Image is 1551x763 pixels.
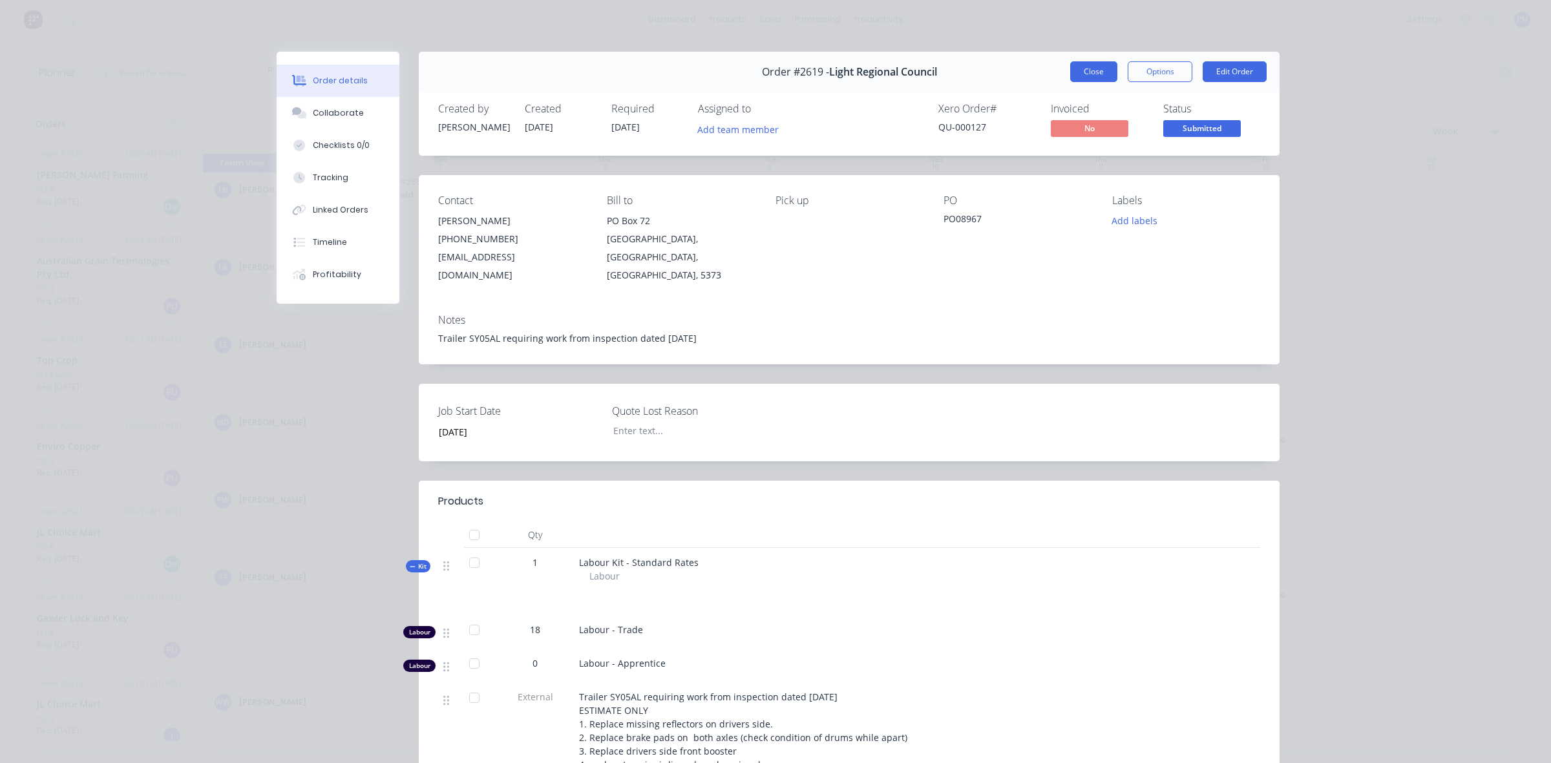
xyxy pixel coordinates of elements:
[533,656,538,670] span: 0
[1128,61,1192,82] button: Options
[313,236,347,248] div: Timeline
[1105,212,1165,229] button: Add labels
[1051,120,1128,136] span: No
[438,194,586,207] div: Contact
[438,248,586,284] div: [EMAIL_ADDRESS][DOMAIN_NAME]
[525,121,553,133] span: [DATE]
[313,75,368,87] div: Order details
[430,422,591,441] input: Enter date
[313,107,364,119] div: Collaborate
[944,212,1092,230] div: PO08967
[277,258,399,291] button: Profitability
[611,121,640,133] span: [DATE]
[1070,61,1117,82] button: Close
[313,269,361,280] div: Profitability
[775,194,923,207] div: Pick up
[612,403,774,419] label: Quote Lost Reason
[438,494,483,509] div: Products
[1163,103,1260,115] div: Status
[1112,194,1260,207] div: Labels
[691,120,786,138] button: Add team member
[698,120,786,138] button: Add team member
[829,66,937,78] span: Light Regional Council
[579,657,666,669] span: Labour - Apprentice
[607,230,755,284] div: [GEOGRAPHIC_DATA], [GEOGRAPHIC_DATA], [GEOGRAPHIC_DATA], 5373
[611,103,682,115] div: Required
[607,194,755,207] div: Bill to
[525,103,596,115] div: Created
[313,140,370,151] div: Checklists 0/0
[438,103,509,115] div: Created by
[313,172,348,183] div: Tracking
[277,129,399,162] button: Checklists 0/0
[403,660,436,672] div: Labour
[438,230,586,248] div: [PHONE_NUMBER]
[406,560,430,572] div: Kit
[410,561,427,571] span: Kit
[938,120,1035,134] div: QU-000127
[277,194,399,226] button: Linked Orders
[501,690,569,704] span: External
[530,623,540,636] span: 18
[277,162,399,194] button: Tracking
[277,226,399,258] button: Timeline
[438,403,600,419] label: Job Start Date
[277,97,399,129] button: Collaborate
[496,522,574,548] div: Qty
[438,212,586,230] div: [PERSON_NAME]
[1051,103,1148,115] div: Invoiced
[277,65,399,97] button: Order details
[579,556,699,569] span: Labour Kit - Standard Rates
[438,120,509,134] div: [PERSON_NAME]
[533,556,538,569] span: 1
[607,212,755,284] div: PO Box 72[GEOGRAPHIC_DATA], [GEOGRAPHIC_DATA], [GEOGRAPHIC_DATA], 5373
[438,331,1260,345] div: Trailer SY05AL requiring work from inspection dated [DATE]
[438,314,1260,326] div: Notes
[1163,120,1241,140] button: Submitted
[438,212,586,284] div: [PERSON_NAME][PHONE_NUMBER][EMAIL_ADDRESS][DOMAIN_NAME]
[938,103,1035,115] div: Xero Order #
[403,626,436,638] div: Labour
[313,204,368,216] div: Linked Orders
[607,212,755,230] div: PO Box 72
[1163,120,1241,136] span: Submitted
[762,66,829,78] span: Order #2619 -
[944,194,1092,207] div: PO
[589,569,620,583] span: Labour
[1203,61,1267,82] button: Edit Order
[579,623,643,636] span: Labour - Trade
[698,103,827,115] div: Assigned to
